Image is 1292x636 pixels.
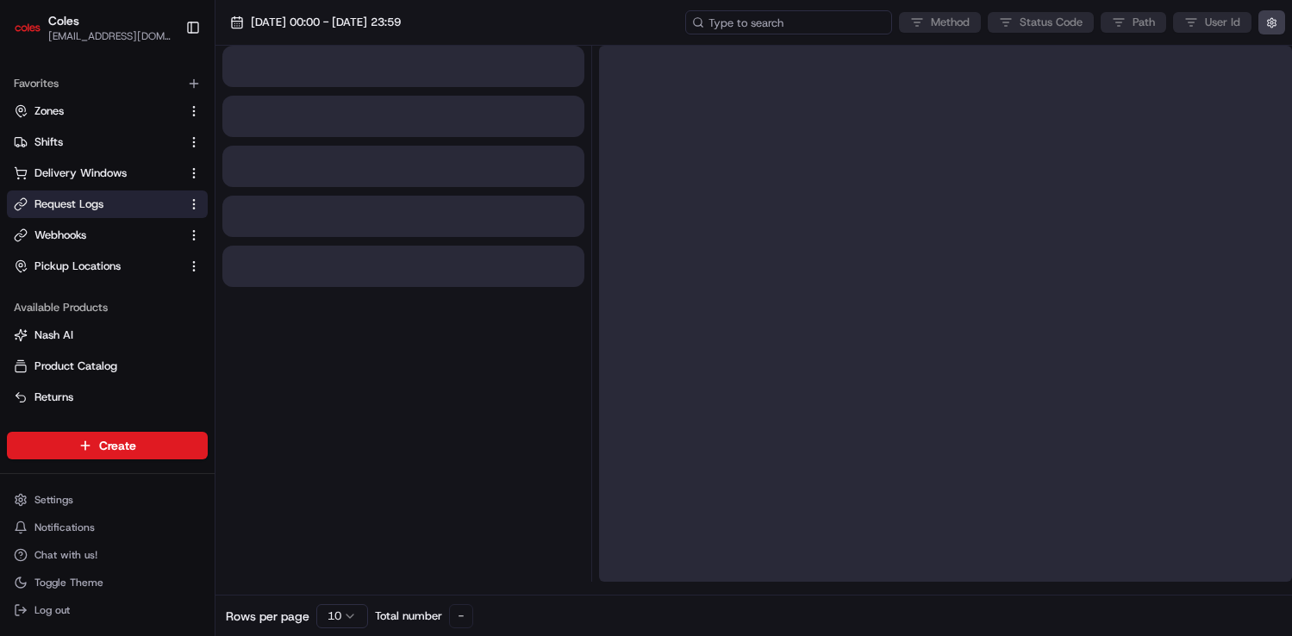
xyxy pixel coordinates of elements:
[17,252,31,265] div: 📗
[7,571,208,595] button: Toggle Theme
[7,7,178,48] button: ColesColes[EMAIL_ADDRESS][DOMAIN_NAME]
[7,253,208,280] button: Pickup Locations
[34,103,64,119] span: Zones
[34,196,103,212] span: Request Logs
[14,390,201,405] a: Returns
[34,576,103,589] span: Toggle Theme
[34,359,117,374] span: Product Catalog
[45,111,310,129] input: Got a question? Start typing here...
[7,598,208,622] button: Log out
[14,359,201,374] a: Product Catalog
[34,259,121,274] span: Pickup Locations
[14,259,180,274] a: Pickup Locations
[7,70,208,97] div: Favorites
[7,321,208,349] button: Nash AI
[7,488,208,512] button: Settings
[17,165,48,196] img: 1736555255976-a54dd68f-1ca7-489b-9aae-adbdc363a1c4
[14,228,180,243] a: Webhooks
[34,250,132,267] span: Knowledge Base
[17,69,314,97] p: Welcome 👋
[7,352,208,380] button: Product Catalog
[122,291,209,305] a: Powered byPylon
[48,29,172,43] button: [EMAIL_ADDRESS][DOMAIN_NAME]
[226,608,309,625] span: Rows per page
[59,165,283,182] div: Start new chat
[163,250,277,267] span: API Documentation
[34,603,70,617] span: Log out
[10,243,139,274] a: 📗Knowledge Base
[172,292,209,305] span: Pylon
[14,165,180,181] a: Delivery Windows
[14,103,180,119] a: Zones
[7,190,208,218] button: Request Logs
[34,548,97,562] span: Chat with us!
[7,543,208,567] button: Chat with us!
[375,608,442,624] span: Total number
[34,228,86,243] span: Webhooks
[99,437,136,454] span: Create
[14,134,180,150] a: Shifts
[17,17,52,52] img: Nash
[7,221,208,249] button: Webhooks
[14,327,201,343] a: Nash AI
[34,165,127,181] span: Delivery Windows
[7,294,208,321] div: Available Products
[7,432,208,459] button: Create
[7,97,208,125] button: Zones
[449,604,473,628] div: -
[251,15,401,30] span: [DATE] 00:00 - [DATE] 23:59
[146,252,159,265] div: 💻
[34,390,73,405] span: Returns
[293,170,314,190] button: Start new chat
[139,243,284,274] a: 💻API Documentation
[222,10,409,34] button: [DATE] 00:00 - [DATE] 23:59
[34,521,95,534] span: Notifications
[48,12,79,29] button: Coles
[14,14,41,41] img: Coles
[59,182,218,196] div: We're available if you need us!
[7,159,208,187] button: Delivery Windows
[7,383,208,411] button: Returns
[34,134,63,150] span: Shifts
[685,10,892,34] input: Type to search
[14,196,180,212] a: Request Logs
[7,128,208,156] button: Shifts
[34,493,73,507] span: Settings
[34,327,73,343] span: Nash AI
[7,515,208,539] button: Notifications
